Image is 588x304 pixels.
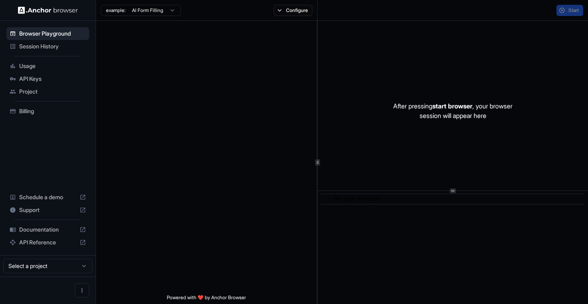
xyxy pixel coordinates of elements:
[6,85,89,98] div: Project
[432,102,472,110] span: start browser
[6,72,89,85] div: API Keys
[6,204,89,216] div: Support
[6,105,89,118] div: Billing
[106,7,126,14] span: example:
[19,226,76,234] span: Documentation
[274,5,312,16] button: Configure
[19,30,86,38] span: Browser Playground
[19,42,86,50] span: Session History
[6,27,89,40] div: Browser Playground
[6,60,89,72] div: Usage
[335,196,378,202] span: No logs to show
[19,107,86,115] span: Billing
[19,238,76,246] span: API Reference
[6,40,89,53] div: Session History
[325,195,329,203] span: ​
[19,88,86,96] span: Project
[6,223,89,236] div: Documentation
[393,101,512,120] p: After pressing , your browser session will appear here
[19,193,76,201] span: Schedule a demo
[19,62,86,70] span: Usage
[6,191,89,204] div: Schedule a demo
[19,206,76,214] span: Support
[6,236,89,249] div: API Reference
[167,294,246,304] span: Powered with ❤️ by Anchor Browser
[18,6,78,14] img: Anchor Logo
[75,283,89,298] button: Open menu
[19,75,86,83] span: API Keys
